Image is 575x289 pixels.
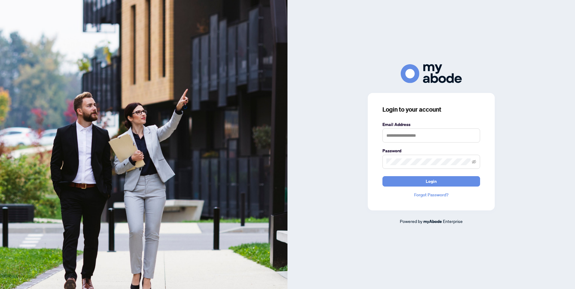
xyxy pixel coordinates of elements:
span: eye-invisible [472,160,476,164]
span: Login [426,176,437,186]
h3: Login to your account [382,105,480,114]
a: myAbode [423,218,442,225]
label: Password [382,147,480,154]
img: ma-logo [401,64,462,83]
span: Powered by [400,218,422,224]
label: Email Address [382,121,480,128]
a: Forgot Password? [382,191,480,198]
button: Login [382,176,480,187]
span: Enterprise [443,218,463,224]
